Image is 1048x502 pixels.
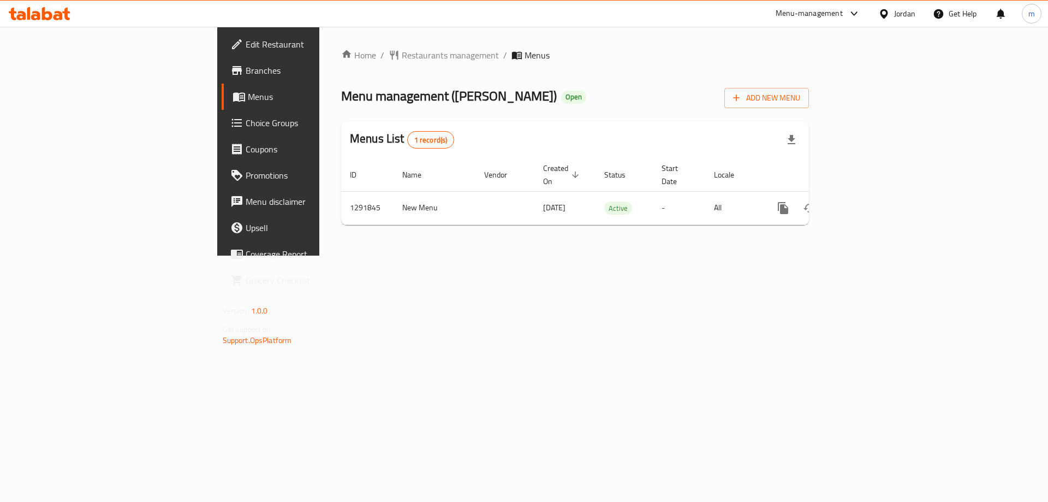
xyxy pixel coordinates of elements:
[402,168,436,181] span: Name
[662,162,692,188] span: Start Date
[778,127,805,153] div: Export file
[341,49,809,62] nav: breadcrumb
[246,64,384,77] span: Branches
[222,57,392,84] a: Branches
[246,195,384,208] span: Menu disclaimer
[525,49,550,62] span: Menus
[246,143,384,156] span: Coupons
[222,162,392,188] a: Promotions
[653,191,705,225] td: -
[222,241,392,267] a: Coverage Report
[246,221,384,234] span: Upsell
[222,110,392,136] a: Choice Groups
[341,84,557,108] span: Menu management ( [PERSON_NAME] )
[604,202,632,215] div: Active
[223,322,273,336] span: Get support on:
[604,168,640,181] span: Status
[246,274,384,287] span: Grocery Checklist
[222,188,392,215] a: Menu disclaimer
[604,202,632,215] span: Active
[248,90,384,103] span: Menus
[724,88,809,108] button: Add New Menu
[733,91,800,105] span: Add New Menu
[503,49,507,62] li: /
[246,38,384,51] span: Edit Restaurant
[350,168,371,181] span: ID
[770,195,796,221] button: more
[761,158,884,192] th: Actions
[543,162,582,188] span: Created On
[222,267,392,293] a: Grocery Checklist
[341,158,884,225] table: enhanced table
[222,84,392,110] a: Menus
[394,191,475,225] td: New Menu
[246,116,384,129] span: Choice Groups
[223,333,292,347] a: Support.OpsPlatform
[408,135,454,145] span: 1 record(s)
[776,7,843,20] div: Menu-management
[561,92,586,102] span: Open
[246,169,384,182] span: Promotions
[350,131,454,149] h2: Menus List
[484,168,521,181] span: Vendor
[407,131,455,149] div: Total records count
[543,200,565,215] span: [DATE]
[389,49,499,62] a: Restaurants management
[222,136,392,162] a: Coupons
[714,168,748,181] span: Locale
[246,247,384,261] span: Coverage Report
[561,91,586,104] div: Open
[705,191,761,225] td: All
[402,49,499,62] span: Restaurants management
[222,31,392,57] a: Edit Restaurant
[251,304,268,318] span: 1.0.0
[223,304,249,318] span: Version:
[1028,8,1035,20] span: m
[222,215,392,241] a: Upsell
[894,8,915,20] div: Jordan
[796,195,823,221] button: Change Status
